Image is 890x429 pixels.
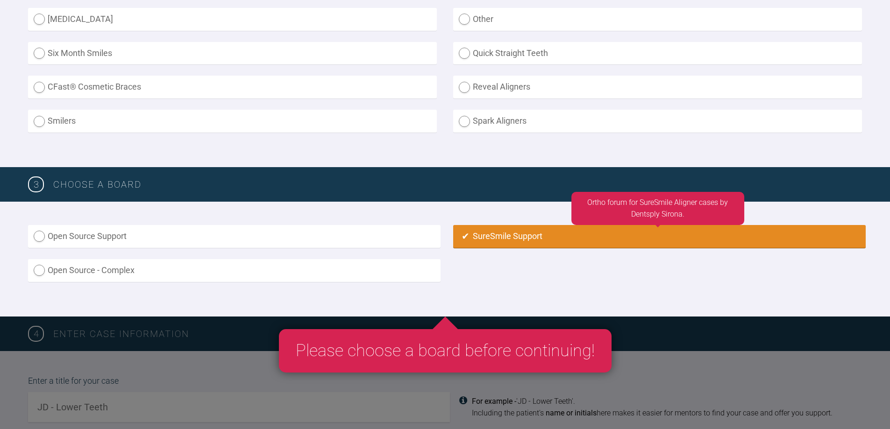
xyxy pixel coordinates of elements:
label: SureSmile Support [453,225,866,248]
label: Spark Aligners [453,110,862,133]
label: [MEDICAL_DATA] [28,8,437,31]
label: Smilers [28,110,437,133]
label: Other [453,8,862,31]
label: Open Source - Complex [28,259,441,282]
label: Reveal Aligners [453,76,862,98]
div: Ortho forum for SureSmile Aligner cases by Dentsply Sirona. [571,192,744,225]
h3: Choose a board [53,177,862,192]
label: CFast® Cosmetic Braces [28,76,437,98]
label: Open Source Support [28,225,441,248]
label: Quick Straight Teeth [453,42,862,65]
span: 3 [28,176,44,192]
label: Six Month Smiles [28,42,437,65]
div: Please choose a board before continuing! [279,329,612,373]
